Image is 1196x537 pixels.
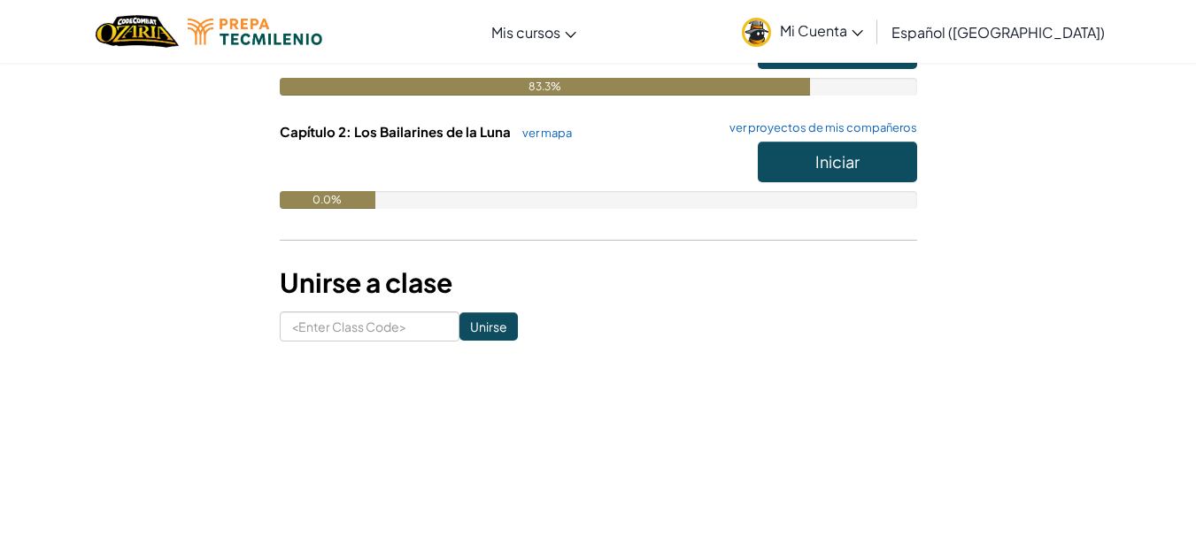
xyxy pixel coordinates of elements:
[513,126,572,140] a: ver mapa
[742,18,771,47] img: avatar
[891,23,1105,42] span: Español ([GEOGRAPHIC_DATA])
[280,263,917,303] h3: Unirse a clase
[721,122,917,134] a: ver proyectos de mis compañeros
[280,311,459,341] input: <Enter Class Code>
[482,8,585,56] a: Mis cursos
[188,19,322,45] img: Tecmilenio logo
[280,123,513,140] span: Capítulo 2: Los Bailarines de la Luna
[280,191,375,209] div: 0.0%
[491,23,560,42] span: Mis cursos
[815,151,860,172] span: Iniciar
[883,8,1114,56] a: Español ([GEOGRAPHIC_DATA])
[96,13,178,50] img: Home
[758,142,917,182] button: Iniciar
[459,312,518,341] input: Unirse
[96,13,178,50] a: Ozaria by CodeCombat logo
[280,78,811,96] div: 83.3%
[733,4,872,59] a: Mi Cuenta
[780,21,863,40] span: Mi Cuenta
